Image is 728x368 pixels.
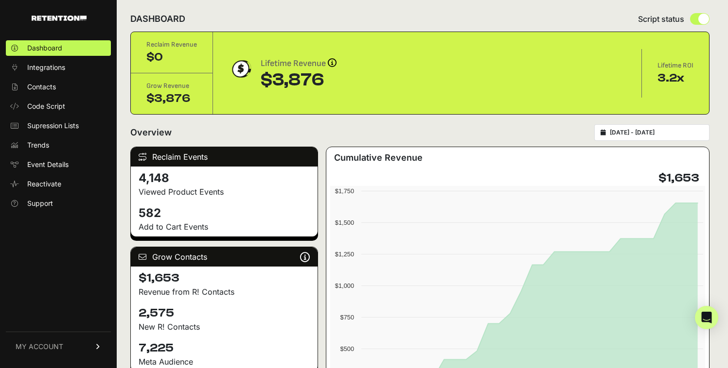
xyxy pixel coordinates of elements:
[6,79,111,95] a: Contacts
[229,57,253,81] img: dollar-coin-05c43ed7efb7bc0c12610022525b4bbbb207c7efeef5aecc26f025e68dcafac9.png
[6,99,111,114] a: Code Script
[261,57,337,70] div: Lifetime Revenue
[335,219,354,226] text: $1,500
[139,321,310,333] p: New R! Contacts
[139,270,310,286] h4: $1,653
[335,282,354,289] text: $1,000
[658,170,699,186] h4: $1,653
[32,16,87,21] img: Retention.com
[139,340,310,356] h4: 7,225
[130,126,172,139] h2: Overview
[6,176,111,192] a: Reactivate
[261,70,337,90] div: $3,876
[335,251,354,258] text: $1,250
[139,170,310,186] h4: 4,148
[27,43,62,53] span: Dashboard
[695,306,718,329] div: Open Intercom Messenger
[146,91,197,106] div: $3,876
[139,186,310,198] p: Viewed Product Events
[139,221,310,233] p: Add to Cart Events
[146,81,197,91] div: Grow Revenue
[146,40,197,50] div: Reclaim Revenue
[334,151,423,165] h3: Cumulative Revenue
[27,63,65,72] span: Integrations
[638,13,684,25] span: Script status
[27,199,53,208] span: Support
[139,356,310,368] div: Meta Audience
[139,286,310,298] p: Revenue from R! Contacts
[131,247,318,267] div: Grow Contacts
[130,12,185,26] h2: DASHBOARD
[27,179,61,189] span: Reactivate
[27,101,65,111] span: Code Script
[6,118,111,134] a: Supression Lists
[335,187,354,195] text: $1,750
[27,121,79,131] span: Supression Lists
[139,205,310,221] h4: 582
[657,70,693,86] div: 3.2x
[6,60,111,75] a: Integrations
[6,196,111,211] a: Support
[146,50,197,65] div: $0
[131,147,318,167] div: Reclaim Events
[27,160,69,169] span: Event Details
[16,342,63,351] span: MY ACCOUNT
[6,332,111,361] a: MY ACCOUNT
[6,137,111,153] a: Trends
[139,305,310,321] h4: 2,575
[27,82,56,92] span: Contacts
[27,140,49,150] span: Trends
[6,157,111,172] a: Event Details
[657,61,693,70] div: Lifetime ROI
[340,345,354,352] text: $500
[6,40,111,56] a: Dashboard
[340,314,354,321] text: $750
